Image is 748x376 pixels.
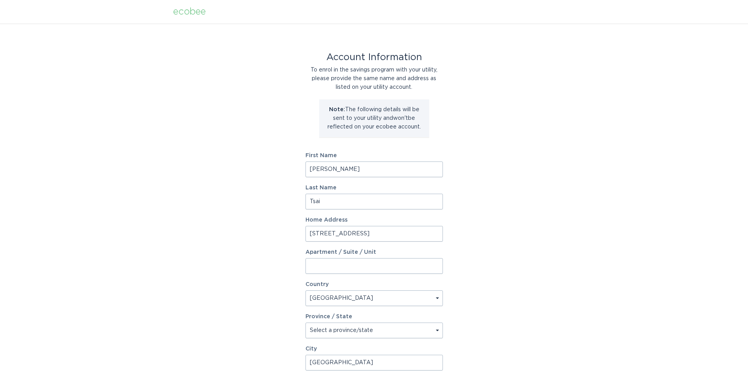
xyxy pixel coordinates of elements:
[305,346,443,352] label: City
[305,66,443,92] div: To enrol in the savings program with your utility, please provide the same name and address as li...
[173,7,206,16] div: ecobee
[305,53,443,62] div: Account Information
[325,105,423,131] p: The following details will be sent to your utility and won't be reflected on your ecobee account.
[305,314,352,319] label: Province / State
[305,153,443,158] label: First Name
[305,282,329,287] label: Country
[305,217,443,223] label: Home Address
[329,107,345,112] strong: Note:
[305,185,443,191] label: Last Name
[305,249,443,255] label: Apartment / Suite / Unit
